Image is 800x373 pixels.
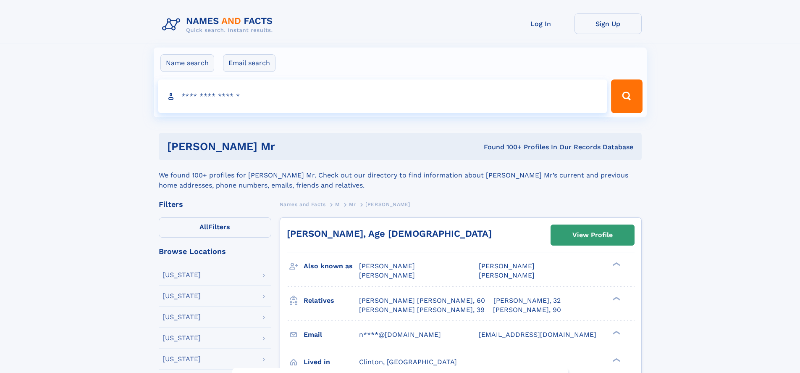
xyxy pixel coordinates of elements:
[287,228,492,239] a: [PERSON_NAME], Age [DEMOGRAPHIC_DATA]
[159,217,271,238] label: Filters
[479,271,535,279] span: [PERSON_NAME]
[163,272,201,278] div: [US_STATE]
[551,225,634,245] a: View Profile
[159,201,271,208] div: Filters
[167,141,380,152] h1: [PERSON_NAME] Mr
[379,143,633,152] div: Found 100+ Profiles In Our Records Database
[163,335,201,341] div: [US_STATE]
[159,248,271,255] div: Browse Locations
[158,79,608,113] input: search input
[335,199,340,209] a: M
[159,160,642,190] div: We found 100+ profiles for [PERSON_NAME] Mr. Check out our directory to find information about [P...
[199,223,208,231] span: All
[304,259,359,273] h3: Also known as
[359,271,415,279] span: [PERSON_NAME]
[574,13,642,34] a: Sign Up
[304,355,359,369] h3: Lived in
[223,54,275,72] label: Email search
[349,201,356,207] span: Mr
[507,13,574,34] a: Log In
[479,262,535,270] span: [PERSON_NAME]
[335,201,340,207] span: M
[280,199,326,209] a: Names and Facts
[304,294,359,308] h3: Relatives
[159,13,280,36] img: Logo Names and Facts
[359,305,485,315] a: [PERSON_NAME] [PERSON_NAME], 39
[359,296,485,305] a: [PERSON_NAME] [PERSON_NAME], 60
[479,331,596,339] span: [EMAIL_ADDRESS][DOMAIN_NAME]
[611,262,621,267] div: ❯
[359,262,415,270] span: [PERSON_NAME]
[493,305,561,315] a: [PERSON_NAME], 90
[359,358,457,366] span: Clinton, [GEOGRAPHIC_DATA]
[349,199,356,209] a: Mr
[163,314,201,320] div: [US_STATE]
[304,328,359,342] h3: Email
[611,357,621,362] div: ❯
[611,330,621,335] div: ❯
[163,356,201,362] div: [US_STATE]
[365,201,410,207] span: [PERSON_NAME]
[493,296,561,305] a: [PERSON_NAME], 32
[160,54,214,72] label: Name search
[611,79,642,113] button: Search Button
[163,293,201,299] div: [US_STATE]
[572,225,613,245] div: View Profile
[611,296,621,301] div: ❯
